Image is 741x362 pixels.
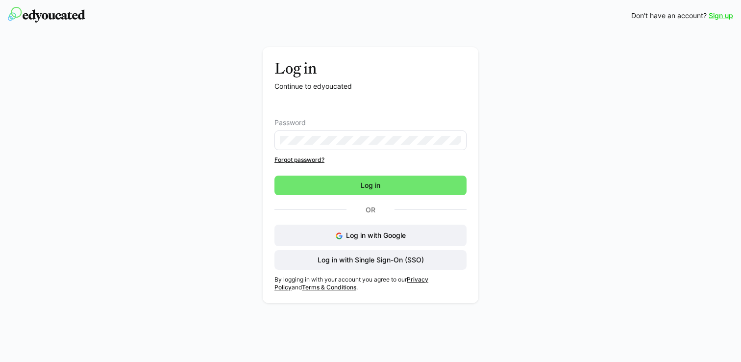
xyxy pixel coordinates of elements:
a: Terms & Conditions [302,284,356,291]
p: Continue to edyoucated [274,81,467,91]
button: Log in with Google [274,225,467,246]
img: edyoucated [8,7,85,23]
span: Log in with Single Sign-On (SSO) [316,255,425,265]
a: Forgot password? [274,156,467,164]
a: Sign up [709,11,733,21]
span: Log in with Google [346,231,406,239]
button: Log in [274,176,467,195]
h3: Log in [274,59,467,78]
p: By logging in with your account you agree to our and . [274,276,467,291]
button: Log in with Single Sign-On (SSO) [274,250,467,270]
span: Password [274,119,306,127]
span: Don't have an account? [631,11,707,21]
span: Log in [359,181,382,190]
a: Privacy Policy [274,276,428,291]
p: Or [346,203,395,217]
